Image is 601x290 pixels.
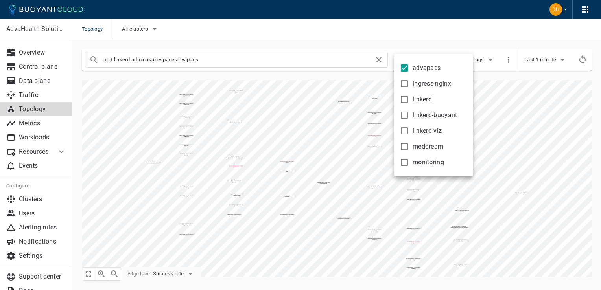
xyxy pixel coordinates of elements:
span: linkerd [413,95,432,103]
span: linkerd-buoyant [413,111,457,119]
span: meddream [413,143,443,151]
span: monitoring [413,158,444,166]
span: ingress-nginx [413,80,451,88]
span: linkerd-viz [413,127,442,135]
span: advapacs [413,64,441,72]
